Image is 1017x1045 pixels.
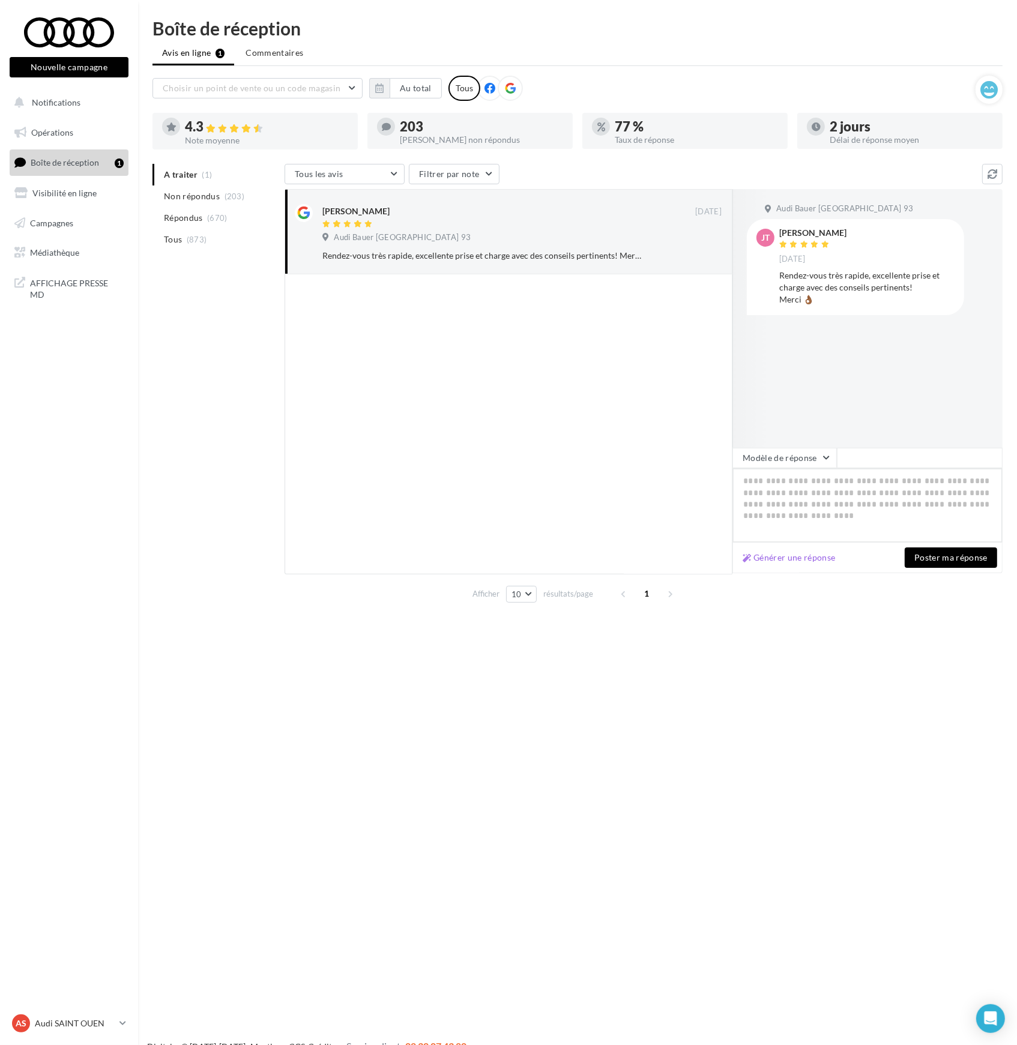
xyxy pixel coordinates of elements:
[369,78,442,98] button: Au total
[35,1017,115,1029] p: Audi SAINT OUEN
[185,136,348,145] div: Note moyenne
[30,247,79,257] span: Médiathèque
[830,120,993,133] div: 2 jours
[776,203,913,214] span: Audi Bauer [GEOGRAPHIC_DATA] 93
[7,211,131,236] a: Campagnes
[615,136,778,144] div: Taux de réponse
[830,136,993,144] div: Délai de réponse moyen
[334,232,471,243] span: Audi Bauer [GEOGRAPHIC_DATA] 93
[185,120,348,134] div: 4.3
[761,232,770,244] span: JT
[409,164,499,184] button: Filtrer par note
[638,584,657,603] span: 1
[512,589,522,599] span: 10
[31,157,99,167] span: Boîte de réception
[285,164,405,184] button: Tous les avis
[115,158,124,168] div: 1
[187,235,207,244] span: (873)
[30,217,73,227] span: Campagnes
[7,240,131,265] a: Médiathèque
[400,120,563,133] div: 203
[905,547,997,568] button: Poster ma réponse
[543,588,593,600] span: résultats/page
[225,191,245,201] span: (203)
[779,229,846,237] div: [PERSON_NAME]
[779,270,955,306] div: Rendez-vous très rapide, excellente prise et charge avec des conseils pertinents! Merci 👌🏾
[695,206,722,217] span: [DATE]
[506,586,537,603] button: 10
[448,76,480,101] div: Tous
[10,57,128,77] button: Nouvelle campagne
[30,275,124,301] span: AFFICHAGE PRESSE MD
[738,550,840,565] button: Générer une réponse
[390,78,442,98] button: Au total
[246,47,303,59] span: Commentaires
[472,588,499,600] span: Afficher
[400,136,563,144] div: [PERSON_NAME] non répondus
[7,90,126,115] button: Notifications
[779,254,806,265] span: [DATE]
[10,1012,128,1035] a: AS Audi SAINT OUEN
[322,250,644,262] div: Rendez-vous très rapide, excellente prise et charge avec des conseils pertinents! Merci 👌🏾
[322,205,390,217] div: [PERSON_NAME]
[7,270,131,306] a: AFFICHAGE PRESSE MD
[164,190,220,202] span: Non répondus
[32,97,80,107] span: Notifications
[976,1004,1005,1033] div: Open Intercom Messenger
[163,83,340,93] span: Choisir un point de vente ou un code magasin
[32,188,97,198] span: Visibilité en ligne
[152,19,1003,37] div: Boîte de réception
[152,78,363,98] button: Choisir un point de vente ou un code magasin
[7,181,131,206] a: Visibilité en ligne
[295,169,343,179] span: Tous les avis
[7,149,131,175] a: Boîte de réception1
[207,213,228,223] span: (670)
[7,120,131,145] a: Opérations
[615,120,778,133] div: 77 %
[16,1017,26,1029] span: AS
[164,212,203,224] span: Répondus
[732,448,837,468] button: Modèle de réponse
[164,233,182,245] span: Tous
[31,127,73,137] span: Opérations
